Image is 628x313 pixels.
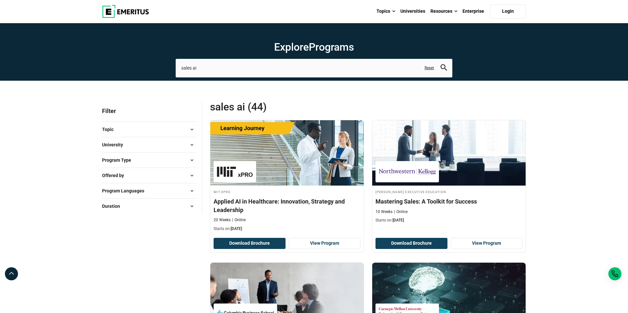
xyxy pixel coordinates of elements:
[379,164,436,179] img: Kellogg Executive Education
[231,226,242,231] span: [DATE]
[102,140,197,150] button: University
[102,100,197,122] p: Filter
[309,41,354,53] span: Programs
[214,189,360,194] h4: MIT xPRO
[102,187,149,194] span: Program Languages
[214,197,360,214] h4: Applied AI in Healthcare: Innovation, Strategy and Leadership
[102,171,197,180] button: Offered by
[372,120,526,186] img: Mastering Sales: A Toolkit for Success | Online Sales and Marketing Course
[217,164,253,179] img: MIT xPRO
[176,59,452,77] input: search-page
[375,238,447,249] button: Download Brochure
[102,126,119,133] span: Topic
[289,238,361,249] a: View Program
[102,203,125,210] span: Duration
[490,5,526,18] a: Login
[375,197,522,206] h4: Mastering Sales: A Toolkit for Success
[441,66,447,72] a: search
[102,201,197,211] button: Duration
[441,64,447,72] button: search
[232,217,246,223] p: Online
[102,172,129,179] span: Offered by
[102,186,197,196] button: Program Languages
[375,189,522,194] h4: [PERSON_NAME] Executive Education
[394,209,408,215] p: Online
[375,209,392,215] p: 10 Weeks
[102,141,128,148] span: University
[102,156,136,164] span: Program Type
[372,120,526,227] a: Sales and Marketing Course by Kellogg Executive Education - October 16, 2025 Kellogg Executive Ed...
[392,218,404,222] span: [DATE]
[451,238,523,249] a: View Program
[210,120,364,186] img: Applied AI in Healthcare: Innovation, Strategy and Leadership | Online AI and Machine Learning Co...
[176,41,452,54] h1: Explore
[214,226,360,232] p: Starts on:
[102,155,197,165] button: Program Type
[375,218,522,223] p: Starts on:
[102,124,197,134] button: Topic
[210,100,368,113] span: sales ai (44)
[210,120,364,235] a: AI and Machine Learning Course by MIT xPRO - September 18, 2025 MIT xPRO MIT xPRO Applied AI in H...
[425,65,434,71] a: Reset search
[214,217,231,223] p: 20 Weeks
[214,238,286,249] button: Download Brochure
